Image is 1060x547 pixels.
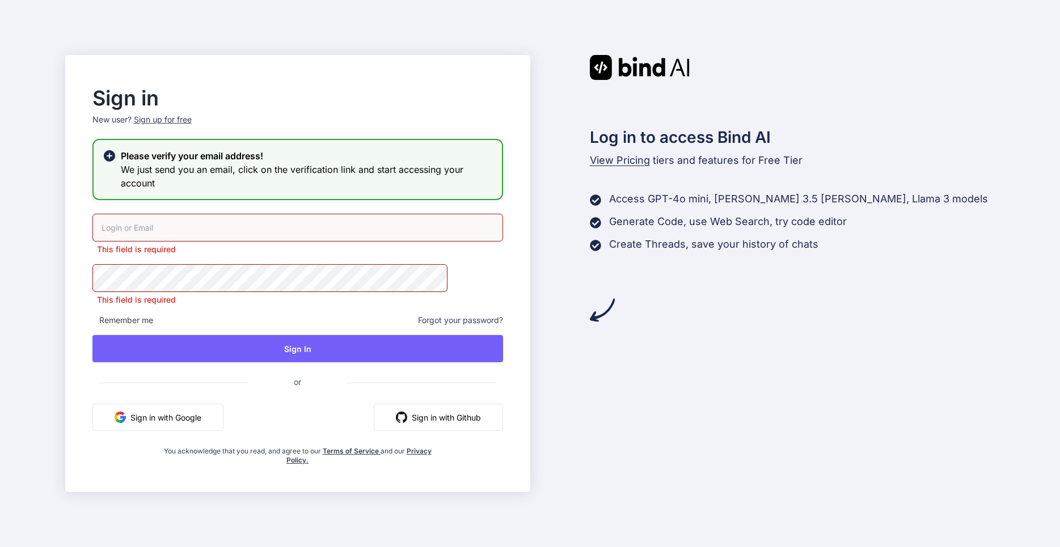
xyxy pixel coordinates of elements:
[121,149,493,163] h2: Please verify your email address!
[590,298,615,323] img: arrow
[92,404,223,431] button: Sign in with Google
[92,294,503,306] p: This field is required
[134,114,192,125] div: Sign up for free
[92,244,503,255] p: This field is required
[92,114,503,139] p: New user?
[609,191,988,207] p: Access GPT-4o mini, [PERSON_NAME] 3.5 [PERSON_NAME], Llama 3 models
[92,214,503,241] input: Login or Email
[590,125,995,149] h2: Log in to access Bind AI
[374,404,503,431] button: Sign in with Github
[115,412,126,423] img: google
[323,447,381,455] a: Terms of Service
[590,55,690,80] img: Bind AI logo
[92,89,503,107] h2: Sign in
[92,335,503,362] button: Sign In
[609,236,818,252] p: Create Threads, save your history of chats
[248,368,347,396] span: or
[161,440,434,465] div: You acknowledge that you read, and agree to our and our
[609,214,847,230] p: Generate Code, use Web Search, try code editor
[286,447,432,464] a: Privacy Policy.
[590,154,650,166] span: View Pricing
[121,163,493,190] h3: We just send you an email, click on the verification link and start accessing your account
[92,315,153,326] span: Remember me
[590,152,995,168] p: tiers and features for Free Tier
[418,315,503,326] span: Forgot your password?
[396,412,407,423] img: github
